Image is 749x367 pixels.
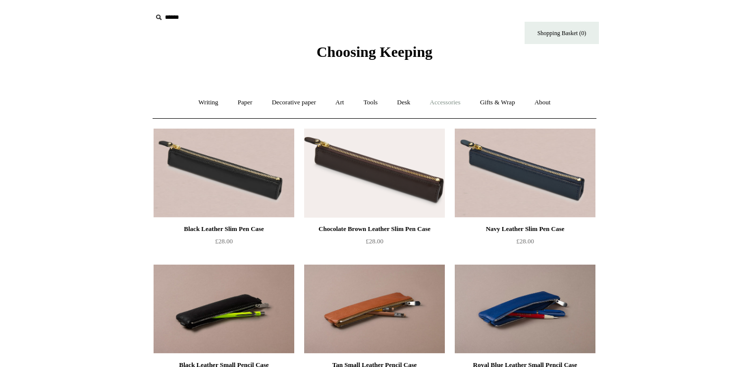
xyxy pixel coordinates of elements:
[457,223,593,235] div: Navy Leather Slim Pen Case
[355,90,387,116] a: Tools
[516,237,534,245] span: £28.00
[307,223,442,235] div: Chocolate Brown Leather Slim Pen Case
[215,237,233,245] span: £28.00
[326,90,353,116] a: Art
[154,129,294,218] a: Black Leather Slim Pen Case Black Leather Slim Pen Case
[304,129,445,218] a: Chocolate Brown Leather Slim Pen Case Chocolate Brown Leather Slim Pen Case
[304,265,445,354] img: Tan Small Leather Pencil Case
[455,223,595,264] a: Navy Leather Slim Pen Case £28.00
[455,265,595,354] img: Royal Blue Leather Small Pencil Case
[317,51,432,58] a: Choosing Keeping
[154,223,294,264] a: Black Leather Slim Pen Case £28.00
[304,265,445,354] a: Tan Small Leather Pencil Case Tan Small Leather Pencil Case
[455,265,595,354] a: Royal Blue Leather Small Pencil Case Royal Blue Leather Small Pencil Case
[156,223,292,235] div: Black Leather Slim Pen Case
[263,90,325,116] a: Decorative paper
[304,129,445,218] img: Chocolate Brown Leather Slim Pen Case
[471,90,524,116] a: Gifts & Wrap
[154,129,294,218] img: Black Leather Slim Pen Case
[154,265,294,354] img: Black Leather Small Pencil Case
[229,90,262,116] a: Paper
[366,237,383,245] span: £28.00
[421,90,470,116] a: Accessories
[455,129,595,218] a: Navy Leather Slim Pen Case Navy Leather Slim Pen Case
[525,22,599,44] a: Shopping Basket (0)
[154,265,294,354] a: Black Leather Small Pencil Case Black Leather Small Pencil Case
[526,90,560,116] a: About
[304,223,445,264] a: Chocolate Brown Leather Slim Pen Case £28.00
[455,129,595,218] img: Navy Leather Slim Pen Case
[190,90,227,116] a: Writing
[317,44,432,60] span: Choosing Keeping
[388,90,420,116] a: Desk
